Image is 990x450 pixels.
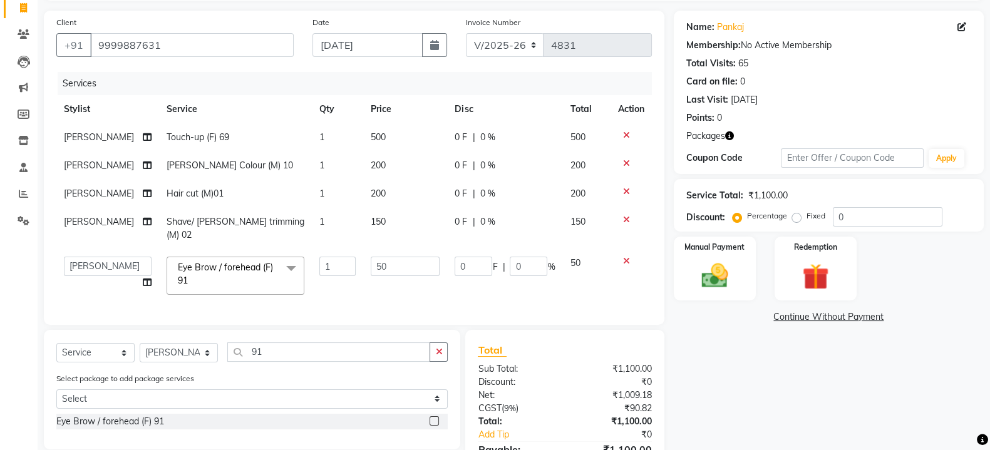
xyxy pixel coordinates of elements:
[740,75,745,88] div: 0
[371,188,386,199] span: 200
[472,187,475,200] span: |
[807,210,825,222] label: Fixed
[611,95,652,123] th: Action
[570,160,585,171] span: 200
[781,148,924,168] input: Enter Offer / Coupon Code
[492,260,497,274] span: F
[178,262,273,286] span: Eye Brow / forehead (F) 91
[468,402,565,415] div: ( )
[167,216,304,240] span: Shave/ [PERSON_NAME] trimming (M) 02
[502,260,505,274] span: |
[686,93,728,106] div: Last Visit:
[371,131,386,143] span: 500
[90,33,294,57] input: Search by Name/Mobile/Email/Code
[227,342,430,362] input: Search or Scan
[167,188,224,199] span: Hair cut (M)01
[312,17,329,28] label: Date
[693,260,736,291] img: _cash.svg
[56,373,194,384] label: Select package to add package services
[447,95,562,123] th: Disc
[562,95,610,123] th: Total
[466,17,520,28] label: Invoice Number
[686,189,743,202] div: Service Total:
[794,242,837,253] label: Redemption
[371,216,386,227] span: 150
[468,415,565,428] div: Total:
[468,428,580,441] a: Add Tip
[684,242,745,253] label: Manual Payment
[319,131,324,143] span: 1
[570,188,585,199] span: 200
[56,415,164,428] div: Eye Brow / forehead (F) 91
[565,362,661,376] div: ₹1,100.00
[56,33,91,57] button: +91
[319,160,324,171] span: 1
[56,17,76,28] label: Client
[312,95,363,123] th: Qty
[468,389,565,402] div: Net:
[717,21,744,34] a: Pankaj
[56,95,159,123] th: Stylist
[480,131,495,144] span: 0 %
[188,275,193,286] a: x
[686,21,714,34] div: Name:
[480,187,495,200] span: 0 %
[167,160,293,171] span: [PERSON_NAME] Colour (M) 10
[319,188,324,199] span: 1
[565,376,661,389] div: ₹0
[363,95,447,123] th: Price
[565,402,661,415] div: ₹90.82
[686,151,781,165] div: Coupon Code
[58,72,661,95] div: Services
[64,188,134,199] span: [PERSON_NAME]
[455,215,467,228] span: 0 F
[686,211,725,224] div: Discount:
[686,130,725,143] span: Packages
[794,260,837,293] img: _gift.svg
[747,210,787,222] label: Percentage
[686,57,736,70] div: Total Visits:
[581,428,661,441] div: ₹0
[455,131,467,144] span: 0 F
[686,75,738,88] div: Card on file:
[731,93,758,106] div: [DATE]
[570,257,580,268] span: 50
[478,344,507,357] span: Total
[686,39,741,52] div: Membership:
[64,160,134,171] span: [PERSON_NAME]
[503,403,515,413] span: 9%
[159,95,312,123] th: Service
[468,376,565,389] div: Discount:
[547,260,555,274] span: %
[64,216,134,227] span: [PERSON_NAME]
[738,57,748,70] div: 65
[468,362,565,376] div: Sub Total:
[565,389,661,402] div: ₹1,009.18
[64,131,134,143] span: [PERSON_NAME]
[748,189,788,202] div: ₹1,100.00
[455,159,467,172] span: 0 F
[455,187,467,200] span: 0 F
[478,402,501,414] span: CGST
[717,111,722,125] div: 0
[371,160,386,171] span: 200
[570,131,585,143] span: 500
[472,159,475,172] span: |
[676,310,981,324] a: Continue Without Payment
[319,216,324,227] span: 1
[570,216,585,227] span: 150
[929,149,964,168] button: Apply
[472,131,475,144] span: |
[472,215,475,228] span: |
[480,215,495,228] span: 0 %
[686,39,971,52] div: No Active Membership
[167,131,229,143] span: Touch-up (F) 69
[565,415,661,428] div: ₹1,100.00
[686,111,714,125] div: Points:
[480,159,495,172] span: 0 %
